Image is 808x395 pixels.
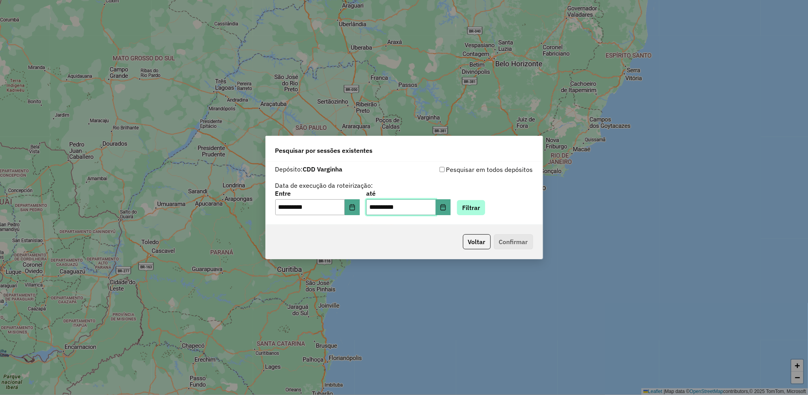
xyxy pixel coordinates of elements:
[436,199,451,215] button: Choose Date
[463,234,491,249] button: Voltar
[275,181,373,190] label: Data de execução da roteirização:
[404,165,533,174] div: Pesquisar em todos depósitos
[303,165,343,173] strong: CDD Varginha
[457,200,485,215] button: Filtrar
[275,146,373,155] span: Pesquisar por sessões existentes
[345,199,360,215] button: Choose Date
[366,189,451,198] label: até
[275,164,343,174] label: Depósito:
[275,189,360,198] label: Entre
